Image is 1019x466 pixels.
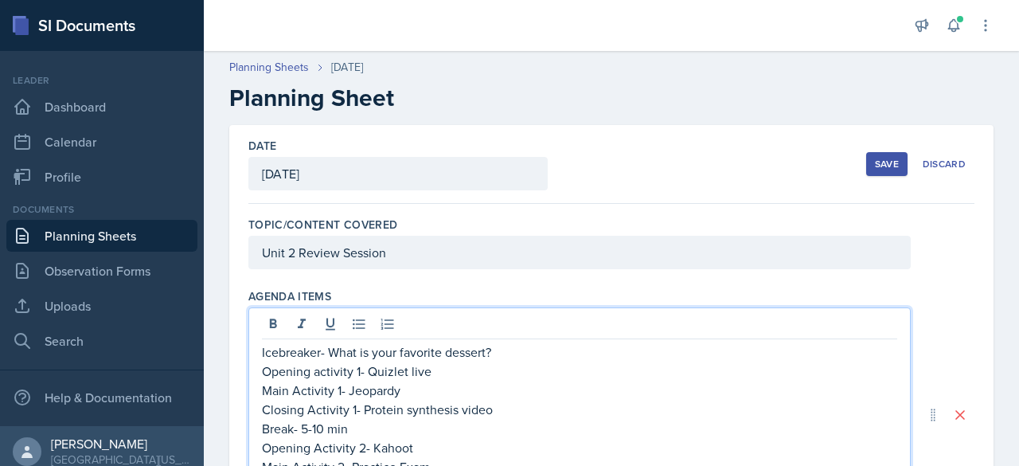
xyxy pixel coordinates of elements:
[6,325,197,357] a: Search
[6,255,197,287] a: Observation Forms
[262,343,897,362] p: Icebreaker- What is your favorite dessert?
[262,243,897,262] p: Unit 2 Review Session
[6,91,197,123] a: Dashboard
[6,290,197,322] a: Uploads
[6,73,197,88] div: Leader
[6,126,197,158] a: Calendar
[6,382,197,413] div: Help & Documentation
[923,158,966,170] div: Discard
[262,362,897,381] p: Opening activity 1- Quizlet live
[6,220,197,252] a: Planning Sheets
[248,138,276,154] label: Date
[229,59,309,76] a: Planning Sheets
[262,381,897,400] p: Main Activity 1- Jeopardy
[866,152,908,176] button: Save
[875,158,899,170] div: Save
[229,84,994,112] h2: Planning Sheet
[51,436,191,452] div: [PERSON_NAME]
[262,419,897,438] p: Break- 5-10 min
[6,202,197,217] div: Documents
[262,400,897,419] p: Closing Activity 1- Protein synthesis video
[248,288,331,304] label: Agenda items
[248,217,397,233] label: Topic/Content Covered
[6,161,197,193] a: Profile
[331,59,363,76] div: [DATE]
[914,152,974,176] button: Discard
[262,438,897,457] p: Opening Activity 2- Kahoot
